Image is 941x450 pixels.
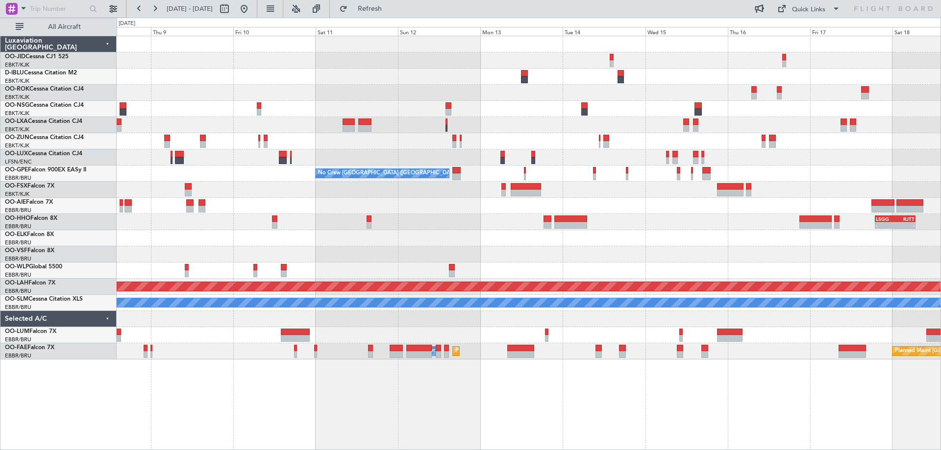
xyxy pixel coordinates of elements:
span: All Aircraft [25,24,103,30]
a: EBBR/BRU [5,255,31,262]
div: Sat 11 [316,27,398,36]
input: Trip Number [30,1,86,16]
span: D-IBLU [5,70,24,76]
a: OO-LAHFalcon 7X [5,280,55,286]
a: OO-JIDCessna CJ1 525 [5,54,69,60]
a: OO-ELKFalcon 8X [5,232,54,237]
span: OO-VSF [5,248,27,254]
a: EBBR/BRU [5,174,31,182]
a: OO-LUXCessna Citation CJ4 [5,151,82,157]
button: All Aircraft [11,19,106,35]
div: Wed 15 [645,27,728,36]
span: OO-FSX [5,183,27,189]
a: EBBR/BRU [5,271,31,279]
a: OO-NSGCessna Citation CJ4 [5,102,84,108]
span: Refresh [349,5,391,12]
div: Fri 17 [810,27,892,36]
a: D-IBLUCessna Citation M2 [5,70,77,76]
a: EBBR/BRU [5,207,31,214]
div: - [895,222,914,228]
a: OO-VSFFalcon 8X [5,248,54,254]
button: Refresh [335,1,394,17]
span: OO-LAH [5,280,28,286]
span: OO-ZUN [5,135,29,141]
div: - [876,222,895,228]
span: OO-WLP [5,264,29,270]
div: Tue 14 [563,27,645,36]
a: OO-LXACessna Citation CJ4 [5,118,82,124]
span: OO-GPE [5,167,28,173]
a: OO-FSXFalcon 7X [5,183,54,189]
div: Planned Maint Melsbroek Air Base [455,344,541,358]
span: OO-JID [5,54,25,60]
a: EBKT/KJK [5,110,29,117]
a: EBKT/KJK [5,94,29,101]
span: OO-NSG [5,102,29,108]
a: EBKT/KJK [5,126,29,133]
div: Quick Links [792,5,825,15]
a: EBBR/BRU [5,336,31,343]
a: OO-ZUNCessna Citation CJ4 [5,135,84,141]
a: EBKT/KJK [5,142,29,149]
span: [DATE] - [DATE] [167,4,213,13]
a: EBKT/KJK [5,61,29,69]
span: OO-HHO [5,215,30,221]
a: OO-SLMCessna Citation XLS [5,296,83,302]
a: OO-ROKCessna Citation CJ4 [5,86,84,92]
span: OO-LUX [5,151,28,157]
span: OO-LXA [5,118,28,124]
a: EBBR/BRU [5,239,31,246]
span: OO-AIE [5,199,26,205]
div: LSGG [876,216,895,222]
a: OO-FAEFalcon 7X [5,345,54,351]
a: OO-GPEFalcon 900EX EASy II [5,167,86,173]
span: OO-FAE [5,345,27,351]
div: Sun 12 [398,27,480,36]
div: Fri 10 [233,27,316,36]
a: EBBR/BRU [5,352,31,359]
a: OO-LUMFalcon 7X [5,329,56,334]
a: EBKT/KJK [5,77,29,85]
a: OO-AIEFalcon 7X [5,199,53,205]
a: LFSN/ENC [5,158,32,166]
div: Thu 16 [728,27,810,36]
a: EBKT/KJK [5,190,29,198]
div: Thu 9 [151,27,233,36]
a: EBBR/BRU [5,287,31,295]
a: OO-WLPGlobal 5500 [5,264,62,270]
div: [DATE] [119,20,135,28]
a: OO-HHOFalcon 8X [5,215,57,221]
a: EBBR/BRU [5,223,31,230]
span: OO-SLM [5,296,28,302]
span: OO-ROK [5,86,29,92]
div: Mon 13 [480,27,563,36]
div: RJTT [895,216,914,222]
span: OO-LUM [5,329,29,334]
a: EBBR/BRU [5,304,31,311]
button: Quick Links [772,1,845,17]
div: No Crew [GEOGRAPHIC_DATA] ([GEOGRAPHIC_DATA] National) [318,166,482,181]
span: OO-ELK [5,232,27,237]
